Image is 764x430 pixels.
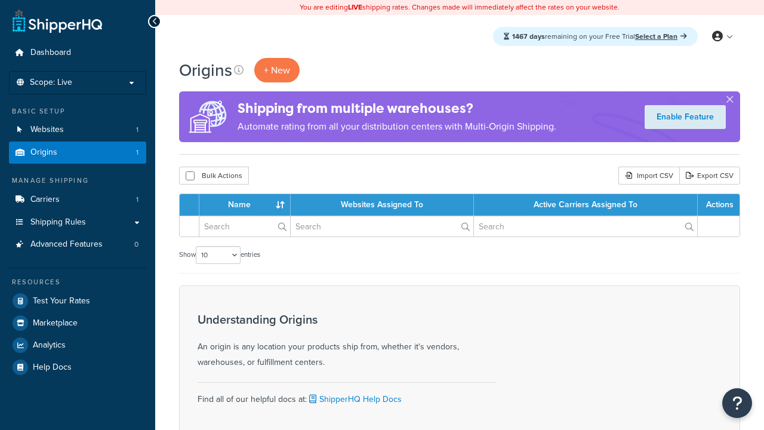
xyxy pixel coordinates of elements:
a: Enable Feature [645,105,726,129]
a: Carriers 1 [9,189,146,211]
div: An origin is any location your products ship from, whether it's vendors, warehouses, or fulfillme... [198,313,496,370]
span: Scope: Live [30,78,72,88]
span: 1 [136,195,138,205]
div: Basic Setup [9,106,146,116]
span: Dashboard [30,48,71,58]
span: 0 [134,239,138,250]
a: Dashboard [9,42,146,64]
a: Help Docs [9,357,146,378]
p: Automate rating from all your distribution centers with Multi-Origin Shipping. [238,118,556,135]
a: Export CSV [679,167,740,185]
h4: Shipping from multiple warehouses? [238,99,556,118]
span: Analytics [33,340,66,351]
img: ad-origins-multi-dfa493678c5a35abed25fd24b4b8a3fa3505936ce257c16c00bdefe2f3200be3.png [179,91,238,142]
a: ShipperHQ Help Docs [307,393,402,406]
a: ShipperHQ Home [13,9,102,33]
th: Websites Assigned To [291,194,474,216]
th: Actions [698,194,740,216]
span: Origins [30,148,57,158]
li: Origins [9,142,146,164]
div: Resources [9,277,146,287]
span: + New [264,63,290,77]
label: Show entries [179,246,260,264]
a: Marketplace [9,312,146,334]
a: Shipping Rules [9,211,146,234]
div: Find all of our helpful docs at: [198,382,496,407]
a: Advanced Features 0 [9,234,146,256]
span: Marketplace [33,318,78,328]
button: Bulk Actions [179,167,249,185]
th: Name [199,194,291,216]
input: Search [199,216,290,236]
span: Test Your Rates [33,296,90,306]
div: remaining on your Free Trial [493,27,698,46]
input: Search [291,216,473,236]
strong: 1467 days [512,31,545,42]
select: Showentries [196,246,241,264]
span: Shipping Rules [30,217,86,228]
span: Advanced Features [30,239,103,250]
a: Origins 1 [9,142,146,164]
h3: Understanding Origins [198,313,496,326]
div: Import CSV [618,167,679,185]
span: Carriers [30,195,60,205]
a: + New [254,58,300,82]
button: Open Resource Center [722,388,752,418]
span: Websites [30,125,64,135]
span: 1 [136,125,138,135]
b: LIVE [348,2,362,13]
li: Advanced Features [9,234,146,256]
h1: Origins [179,59,232,82]
li: Carriers [9,189,146,211]
a: Analytics [9,334,146,356]
span: 1 [136,148,138,158]
a: Websites 1 [9,119,146,141]
a: Test Your Rates [9,290,146,312]
div: Manage Shipping [9,176,146,186]
input: Search [474,216,697,236]
li: Websites [9,119,146,141]
th: Active Carriers Assigned To [474,194,698,216]
span: Help Docs [33,363,72,373]
a: Select a Plan [635,31,687,42]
